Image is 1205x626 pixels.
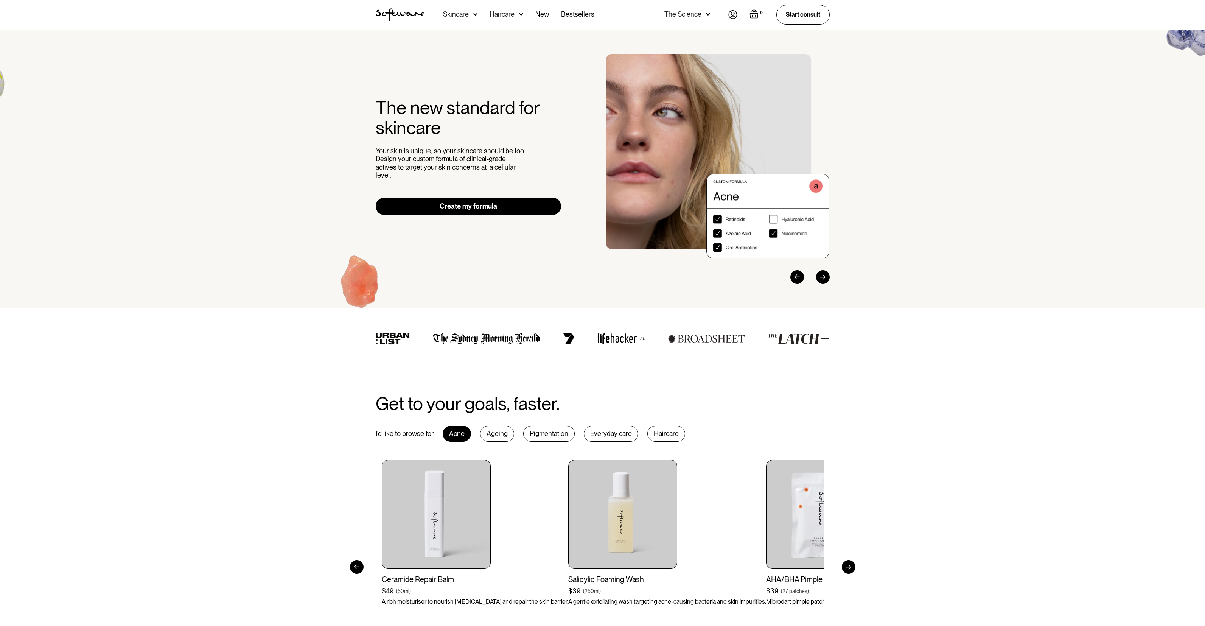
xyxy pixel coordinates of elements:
[376,147,527,179] p: Your skin is unique, so your skincare should be too. Design your custom formula of clinical-grade...
[396,587,398,595] div: (
[766,587,779,595] div: $39
[597,333,645,344] img: lifehacker logo
[443,11,469,18] div: Skincare
[433,333,540,344] img: the Sydney morning herald logo
[376,98,561,138] h2: The new standard for skincare
[382,598,568,605] p: A rich moisturiser to nourish [MEDICAL_DATA] and repair the skin barrier.
[668,335,745,343] img: broadsheet logo
[409,587,411,595] div: )
[584,426,638,442] div: Everyday care
[376,430,434,438] div: I’d like to browse for
[313,241,407,333] img: Hydroquinone (skin lightening agent)
[766,575,1039,584] div: AHA/BHA Pimple Patches
[519,11,523,18] img: arrow down
[568,575,766,584] div: Salicylic Foaming Wash
[382,587,394,595] div: $49
[490,11,515,18] div: Haircare
[583,587,585,595] div: (
[382,575,568,584] div: Ceramide Repair Balm
[599,587,601,595] div: )
[473,11,477,18] img: arrow down
[585,587,599,595] div: 250ml
[376,333,410,345] img: urban list logo
[568,587,581,595] div: $39
[706,11,710,18] img: arrow down
[443,426,471,442] div: Acne
[781,587,782,595] div: (
[766,598,1039,605] p: Microdart pimple patches designed to dissolve into pimples and work against bacteria deep within ...
[376,198,561,215] a: Create my formula
[776,5,830,24] a: Start consult
[376,8,425,21] img: Software Logo
[782,587,807,595] div: 27 patches
[568,598,766,605] p: A gentle exfoliating wash targeting acne-causing bacteria and skin impurities.
[480,426,514,442] div: Ageing
[759,9,764,16] div: 0
[376,394,560,414] h2: Get to your goals, faster.
[647,426,685,442] div: Haircare
[398,587,409,595] div: 50ml
[807,587,809,595] div: )
[768,333,829,344] img: the latch logo
[664,11,701,18] div: The Science
[523,426,575,442] div: Pigmentation
[749,9,764,20] a: Open empty cart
